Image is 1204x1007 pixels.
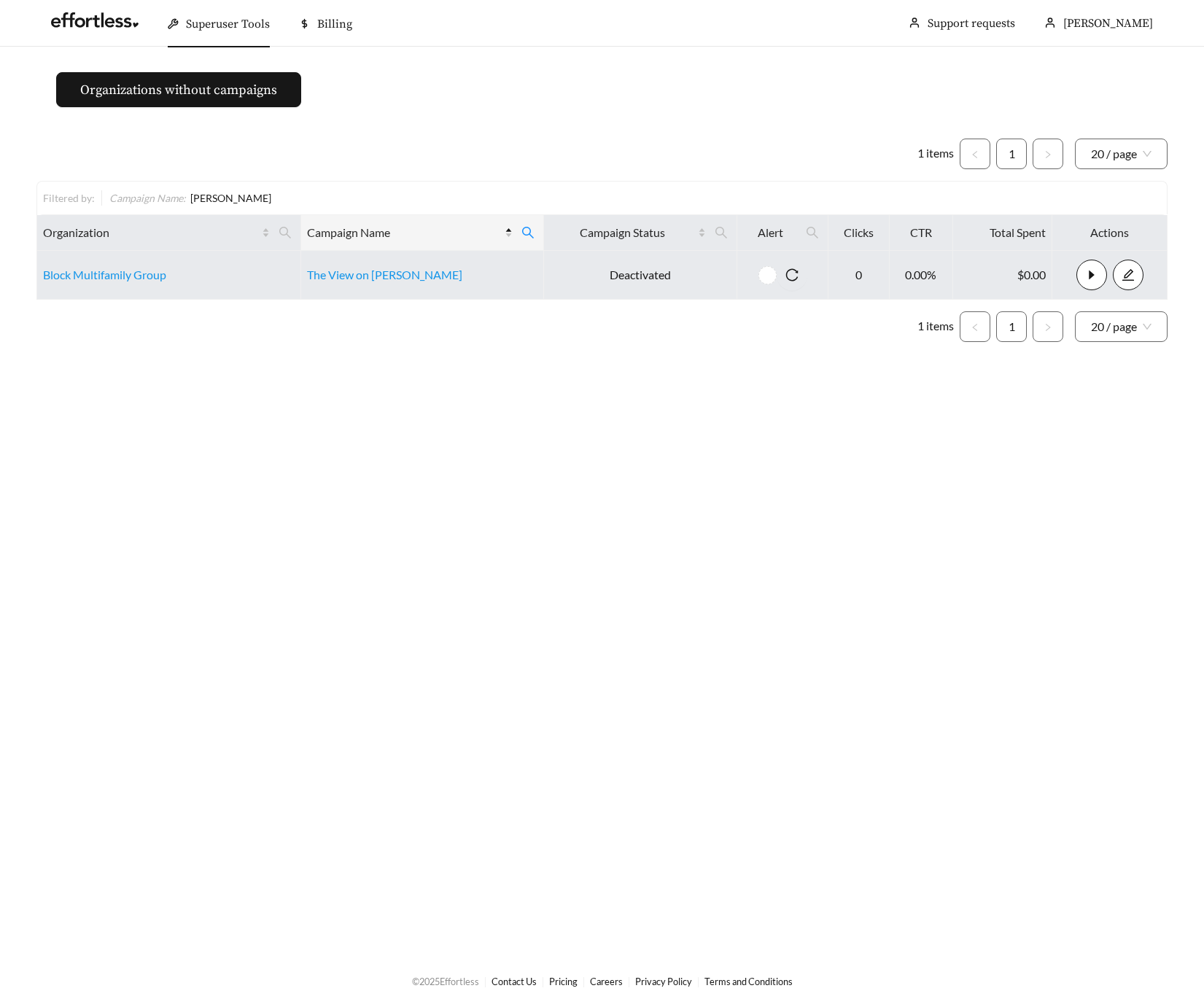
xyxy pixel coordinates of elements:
[1076,260,1107,290] button: caret-right
[953,215,1052,251] th: Total Spent
[971,323,979,332] span: left
[996,311,1027,342] li: 1
[80,80,277,100] span: Organizations without campaigns
[1075,311,1168,342] div: Page Size
[544,251,737,300] td: Deactivated
[806,226,819,239] span: search
[1113,268,1143,281] a: edit
[777,260,807,290] button: reload
[1091,312,1151,341] span: 20 / page
[190,192,271,204] span: [PERSON_NAME]
[1052,215,1168,251] th: Actions
[890,251,953,300] td: 0.00%
[549,976,578,987] a: Pricing
[960,311,990,342] li: Previous Page
[953,251,1052,300] td: $0.00
[56,72,301,107] button: Organizations without campaigns
[590,976,623,987] a: Careers
[492,976,537,987] a: Contact Us
[890,215,953,251] th: CTR
[800,221,825,244] span: search
[917,311,954,342] li: 1 items
[709,221,734,244] span: search
[635,976,692,987] a: Privacy Policy
[1044,150,1052,159] span: right
[550,224,695,241] span: Campaign Status
[996,139,1027,169] li: 1
[928,16,1015,31] a: Support requests
[412,976,479,987] span: © 2025 Effortless
[516,221,540,244] span: search
[777,268,807,281] span: reload
[273,221,298,244] span: search
[997,139,1026,168] a: 1
[307,268,462,281] a: The View on [PERSON_NAME]
[521,226,535,239] span: search
[960,311,990,342] button: left
[279,226,292,239] span: search
[704,976,793,987] a: Terms and Conditions
[186,17,270,31] span: Superuser Tools
[828,251,890,300] td: 0
[960,139,990,169] li: Previous Page
[715,226,728,239] span: search
[1063,16,1153,31] span: [PERSON_NAME]
[43,268,166,281] a: Block Multifamily Group
[997,312,1026,341] a: 1
[828,215,890,251] th: Clicks
[1033,139,1063,169] li: Next Page
[1033,311,1063,342] button: right
[43,190,101,206] div: Filtered by:
[1113,260,1143,290] button: edit
[317,17,352,31] span: Billing
[960,139,990,169] button: left
[1075,139,1168,169] div: Page Size
[1077,268,1106,281] span: caret-right
[743,224,797,241] span: Alert
[1033,139,1063,169] button: right
[109,192,186,204] span: Campaign Name :
[971,150,979,159] span: left
[1091,139,1151,168] span: 20 / page
[917,139,954,169] li: 1 items
[1033,311,1063,342] li: Next Page
[43,224,259,241] span: Organization
[1044,323,1052,332] span: right
[307,224,502,241] span: Campaign Name
[1114,268,1143,281] span: edit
